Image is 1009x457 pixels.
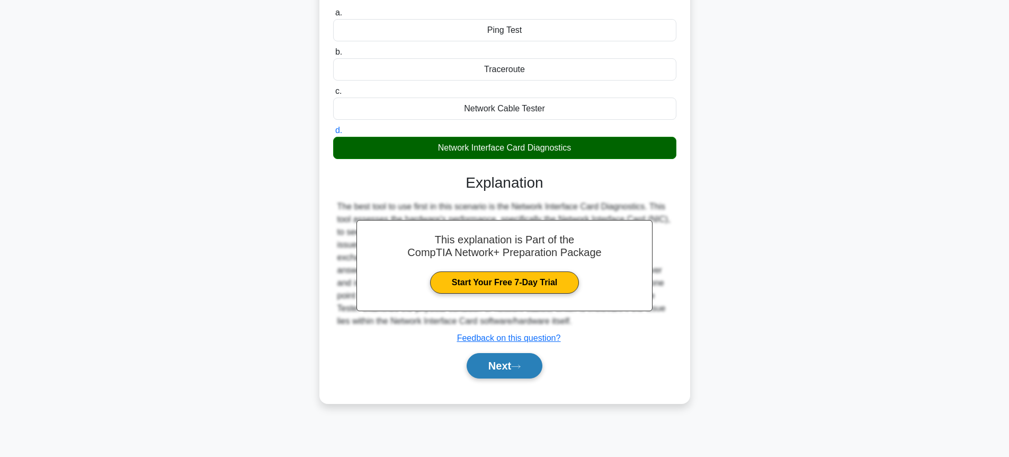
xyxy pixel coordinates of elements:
button: Next [467,353,542,379]
span: d. [335,126,342,135]
div: Network Interface Card Diagnostics [333,137,676,159]
div: Network Cable Tester [333,98,676,120]
h3: Explanation [340,174,670,192]
a: Feedback on this question? [457,333,561,342]
span: a. [335,8,342,17]
span: c. [335,86,342,95]
span: b. [335,47,342,56]
div: Ping Test [333,19,676,41]
div: The best tool to use first in this scenario is the Network Interface Card Diagnostics. This tool ... [337,200,672,328]
div: Traceroute [333,58,676,81]
a: Start Your Free 7-Day Trial [430,271,579,294]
